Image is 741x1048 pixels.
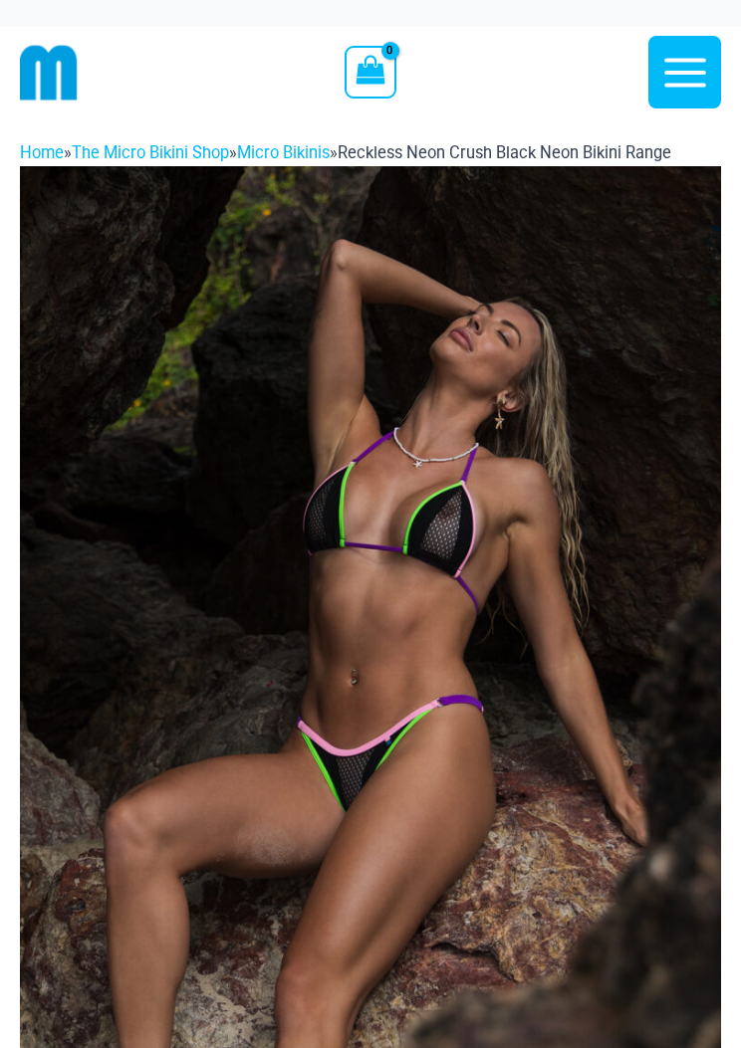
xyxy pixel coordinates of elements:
img: cropped mm emblem [20,44,78,102]
span: » » » [20,143,671,162]
a: View Shopping Cart, empty [345,46,395,98]
a: Home [20,143,64,162]
a: The Micro Bikini Shop [72,143,229,162]
a: Micro Bikinis [237,143,330,162]
span: Reckless Neon Crush Black Neon Bikini Range [338,143,671,162]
